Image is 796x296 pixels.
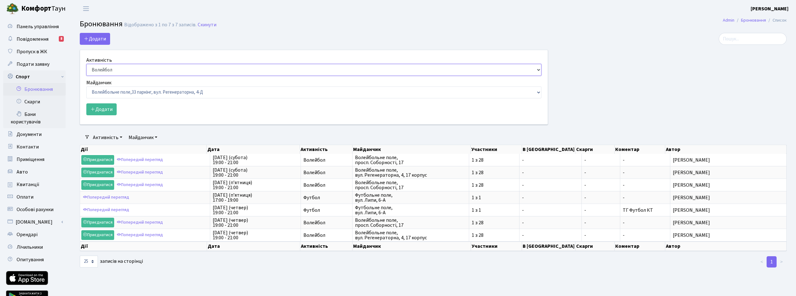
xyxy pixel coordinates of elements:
[673,170,784,175] span: [PERSON_NAME]
[213,230,298,240] span: [DATE] (четвер) 19:00 - 21:00
[615,145,665,154] th: Коментар
[80,33,110,45] button: Додати
[17,36,48,43] span: Повідомлення
[303,158,350,163] span: Волейбол
[751,5,788,13] a: [PERSON_NAME]
[21,3,51,13] b: Комфорт
[198,22,216,28] a: Скинути
[300,241,352,251] th: Активність
[665,145,787,154] th: Автор
[213,205,298,215] span: [DATE] (четвер) 19:00 - 21:00
[713,14,796,27] nav: breadcrumb
[115,218,165,227] a: Попередній перегляд
[355,168,466,178] span: Волейбольне поле, вул. Регенераторна, 4, 17 корпус
[472,220,517,225] span: 1 з 28
[575,145,615,154] th: Скарги
[81,230,114,240] a: Приєднатися
[17,181,39,188] span: Квитанції
[472,208,517,213] span: 1 з 1
[472,195,517,200] span: 1 з 1
[81,155,114,165] a: Приєднатися
[673,208,784,213] span: [PERSON_NAME]
[303,220,350,225] span: Волейбол
[115,168,165,177] a: Попередній перегляд
[522,158,579,163] span: -
[719,33,787,45] input: Пошук...
[17,131,42,138] span: Документи
[59,36,64,42] div: 8
[355,193,466,203] span: Футбольне поле, вул. Липи, 6-А
[115,180,165,190] a: Попередній перегляд
[522,233,579,238] span: -
[17,156,44,163] span: Приміщення
[17,206,53,213] span: Особові рахунки
[352,145,471,154] th: Майданчик
[472,183,517,188] span: 1 з 28
[522,208,579,213] span: -
[471,145,522,154] th: Участники
[522,145,575,154] th: В [GEOGRAPHIC_DATA]
[3,178,66,191] a: Квитанції
[81,205,131,215] a: Попередній перегляд
[623,157,625,164] span: -
[522,241,575,251] th: В [GEOGRAPHIC_DATA]
[21,3,66,14] span: Таун
[522,220,579,225] span: -
[3,241,66,253] a: Лічильники
[213,180,298,190] span: [DATE] (п’ятниця) 19:00 - 21:00
[3,228,66,241] a: Орендарі
[355,230,466,240] span: Волейбольне поле, вул. Регенераторна, 4, 17 корпус
[80,145,207,154] th: Дії
[623,194,625,201] span: -
[355,180,466,190] span: Волейбольне поле, просп. Соборності, 17
[80,256,143,267] label: записів на сторінці
[80,18,123,29] span: Бронювання
[751,5,788,12] b: [PERSON_NAME]
[584,170,617,175] span: -
[355,205,466,215] span: Футбольне поле, вул. Липи, 6-А
[86,56,112,64] label: Активність
[575,241,615,251] th: Скарги
[207,145,300,154] th: Дата
[81,180,114,190] a: Приєднатися
[673,195,784,200] span: [PERSON_NAME]
[522,170,579,175] span: -
[723,17,734,23] a: Admin
[81,168,114,177] a: Приєднатися
[584,183,617,188] span: -
[3,253,66,266] a: Опитування
[472,158,517,163] span: 1 з 28
[673,220,784,225] span: [PERSON_NAME]
[673,158,784,163] span: [PERSON_NAME]
[623,182,625,189] span: -
[3,83,66,96] a: Бронювання
[86,79,111,86] label: Майданчик
[615,241,665,251] th: Коментар
[3,203,66,216] a: Особові рахунки
[623,207,653,214] span: ТГ Футбол КТ
[17,244,43,251] span: Лічильники
[584,195,617,200] span: -
[213,168,298,178] span: [DATE] (субота) 19:00 - 21:00
[522,183,579,188] span: -
[522,195,579,200] span: -
[17,143,39,150] span: Контакти
[584,208,617,213] span: -
[17,48,47,55] span: Пропуск в ЖК
[6,3,19,15] img: logo.png
[352,241,471,251] th: Майданчик
[766,17,787,24] li: Список
[17,256,44,263] span: Опитування
[3,70,66,83] a: Спорт
[623,219,625,226] span: -
[584,220,617,225] span: -
[471,241,522,251] th: Участники
[303,195,350,200] span: Футбол
[90,132,125,143] a: Активність
[207,241,300,251] th: Дата
[300,145,352,154] th: Активність
[584,233,617,238] span: -
[355,218,466,228] span: Волейбольне поле, просп. Соборності, 17
[472,233,517,238] span: 1 з 28
[213,155,298,165] span: [DATE] (субота) 19:00 - 21:00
